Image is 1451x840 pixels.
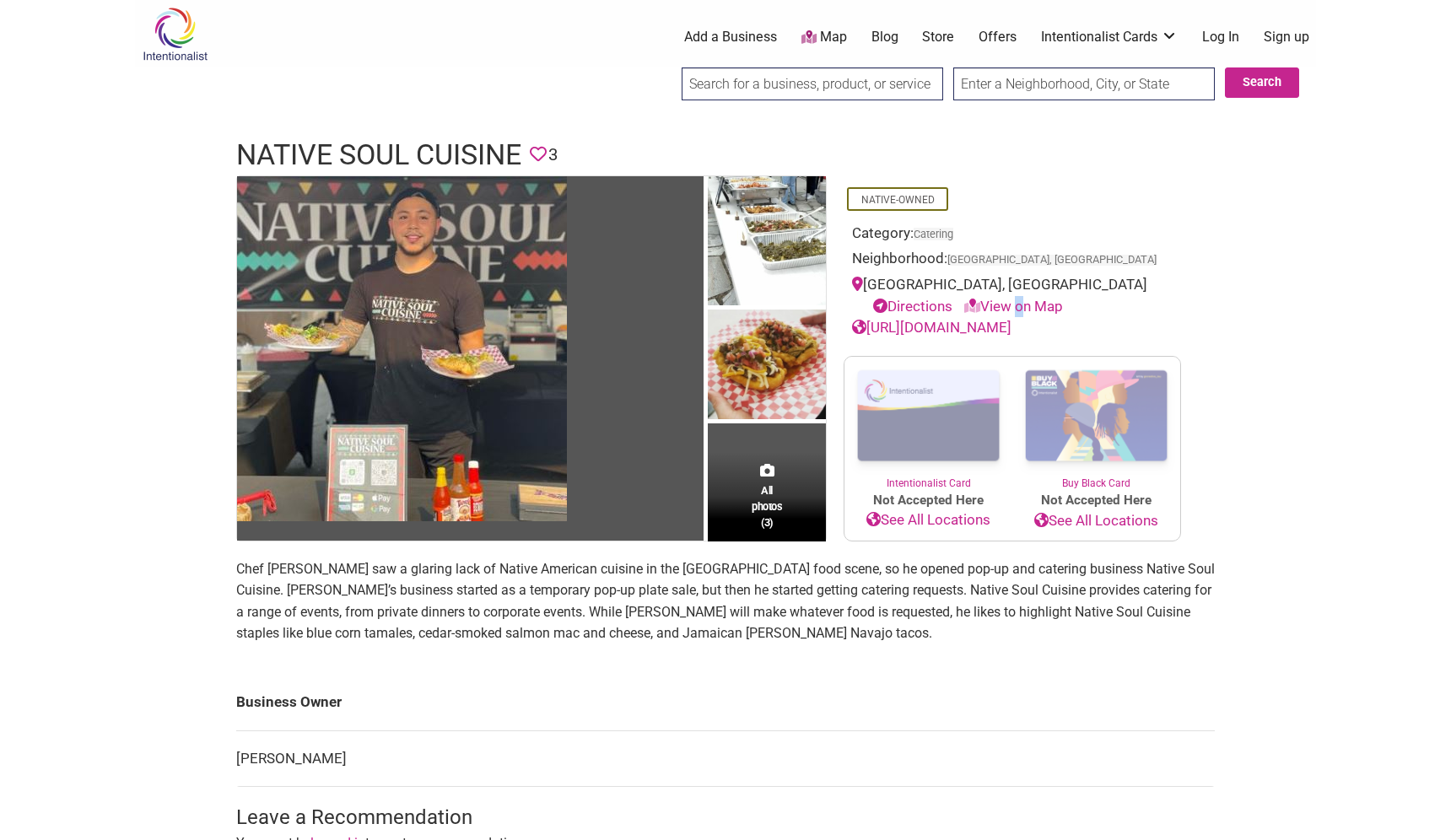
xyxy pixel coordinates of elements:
[752,482,782,530] span: All photos (3)
[1202,28,1239,46] a: Log In
[922,28,954,46] a: Store
[1225,67,1299,98] button: Search
[237,176,567,521] img: Native Soul Cuisine
[844,357,1012,476] img: Intentionalist Card
[1264,28,1309,46] a: Sign up
[548,142,558,168] span: 3
[979,28,1017,46] a: Offers
[914,228,953,240] a: Catering
[873,298,952,315] a: Directions
[236,135,521,175] h1: Native Soul Cuisine
[852,248,1173,274] div: Neighborhood:
[236,730,1215,787] td: [PERSON_NAME]
[801,28,847,47] a: Map
[1041,28,1178,46] a: Intentionalist Cards
[135,7,215,62] img: Intentionalist
[684,28,777,46] a: Add a Business
[708,176,826,310] img: Native Soul Cuisine
[871,28,898,46] a: Blog
[1012,357,1180,492] a: Buy Black Card
[682,67,943,100] input: Search for a business, product, or service
[236,675,1215,730] td: Business Owner
[852,223,1173,249] div: Category:
[844,491,1012,510] span: Not Accepted Here
[852,319,1011,336] a: [URL][DOMAIN_NAME]
[1012,357,1180,477] img: Buy Black Card
[953,67,1215,100] input: Enter a Neighborhood, City, or State
[852,274,1173,317] div: [GEOGRAPHIC_DATA], [GEOGRAPHIC_DATA]
[947,255,1157,266] span: [GEOGRAPHIC_DATA], [GEOGRAPHIC_DATA]
[236,804,1215,832] h3: Leave a Recommendation
[964,298,1063,315] a: View on Map
[1012,510,1180,532] a: See All Locations
[844,357,1012,491] a: Intentionalist Card
[1012,491,1180,510] span: Not Accepted Here
[708,310,826,423] img: Native Soul Cuisine
[844,509,1012,531] a: See All Locations
[861,194,935,206] a: Native-Owned
[236,558,1215,644] p: Chef [PERSON_NAME] saw a glaring lack of Native American cuisine in the [GEOGRAPHIC_DATA] food sc...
